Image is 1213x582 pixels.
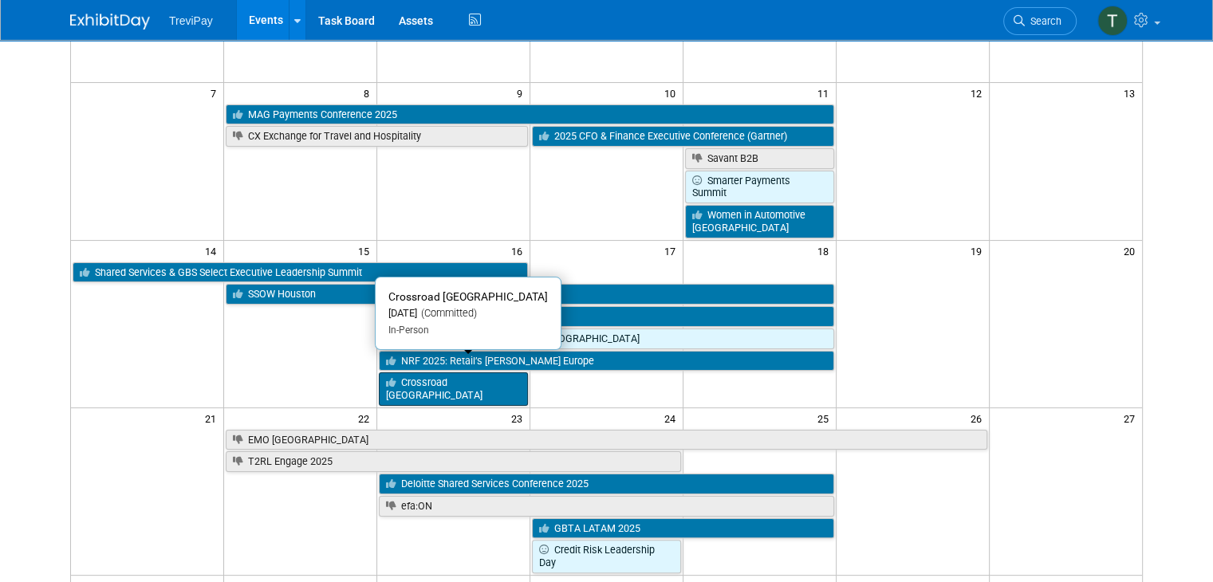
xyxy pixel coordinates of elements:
[209,83,223,103] span: 7
[685,148,834,169] a: Savant B2B
[356,241,376,261] span: 15
[969,241,989,261] span: 19
[685,171,834,203] a: Smarter Payments Summit
[532,518,834,539] a: GBTA LATAM 2025
[356,408,376,428] span: 22
[379,351,834,372] a: NRF 2025: Retail’s [PERSON_NAME] Europe
[532,126,834,147] a: 2025 CFO & Finance Executive Conference (Gartner)
[203,241,223,261] span: 14
[73,262,528,283] a: Shared Services & GBS Select Executive Leadership Summit
[816,408,836,428] span: 25
[226,104,833,125] a: MAG Payments Conference 2025
[203,408,223,428] span: 21
[510,241,530,261] span: 16
[532,540,681,572] a: Credit Risk Leadership Day
[1122,408,1142,428] span: 27
[388,307,548,320] div: [DATE]
[379,496,834,517] a: efa:ON
[685,205,834,238] a: Women in Automotive [GEOGRAPHIC_DATA]
[816,241,836,261] span: 18
[1025,15,1061,27] span: Search
[1122,241,1142,261] span: 20
[226,430,987,450] a: EMO [GEOGRAPHIC_DATA]
[1003,7,1077,35] a: Search
[169,14,213,27] span: TreviPay
[226,126,528,147] a: CX Exchange for Travel and Hospitality
[515,83,530,103] span: 9
[417,307,477,319] span: (Committed)
[379,306,834,327] a: Core Week
[1097,6,1128,36] img: Tara DePaepe
[226,284,833,305] a: SSOW Houston
[816,83,836,103] span: 11
[379,372,528,405] a: Crossroad [GEOGRAPHIC_DATA]
[362,83,376,103] span: 8
[663,83,683,103] span: 10
[663,241,683,261] span: 17
[379,474,834,494] a: Deloitte Shared Services Conference 2025
[1122,83,1142,103] span: 13
[379,328,834,349] a: Future of Finance Summit 2025 [GEOGRAPHIC_DATA]
[388,324,429,336] span: In-Person
[969,408,989,428] span: 26
[226,451,681,472] a: T2RL Engage 2025
[663,408,683,428] span: 24
[510,408,530,428] span: 23
[70,14,150,29] img: ExhibitDay
[388,290,548,303] span: Crossroad [GEOGRAPHIC_DATA]
[969,83,989,103] span: 12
